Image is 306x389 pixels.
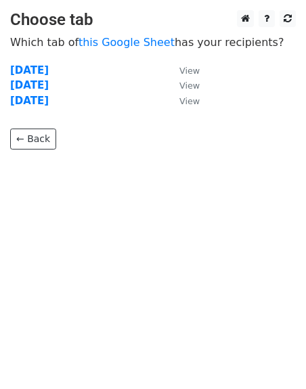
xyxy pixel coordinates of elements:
[179,81,200,91] small: View
[179,96,200,106] small: View
[10,35,296,49] p: Which tab of has your recipients?
[166,79,200,91] a: View
[10,129,56,150] a: ← Back
[10,79,49,91] a: [DATE]
[166,95,200,107] a: View
[179,66,200,76] small: View
[166,64,200,76] a: View
[10,64,49,76] a: [DATE]
[10,95,49,107] a: [DATE]
[79,36,175,49] a: this Google Sheet
[10,10,296,30] h3: Choose tab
